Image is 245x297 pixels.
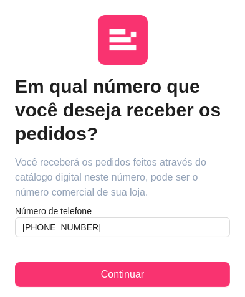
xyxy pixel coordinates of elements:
button: Continuar [15,262,230,287]
article: Você receberá os pedidos feitos através do catálogo digital neste número, pode ser o número comer... [15,155,230,200]
span: Continuar [101,267,144,282]
img: logo [98,15,148,65]
article: Número de telefone [15,205,230,217]
h2: Em qual número que você deseja receber os pedidos? [15,75,230,146]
